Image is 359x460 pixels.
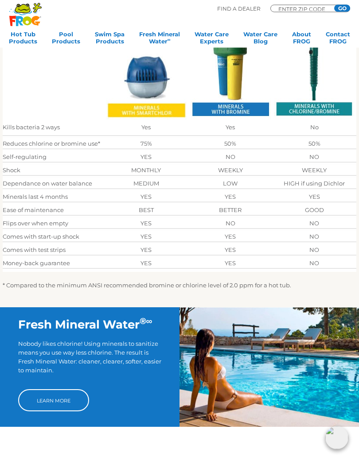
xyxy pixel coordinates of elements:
img: openIcon [325,426,348,449]
td: NO [272,259,356,268]
td: Money-back guarantee [3,259,104,268]
td: Self-regulating [3,153,104,162]
td: WEEKLY [272,166,356,175]
td: NO [188,153,273,162]
td: LOW [188,179,273,188]
h2: Fresh Mineral Water [18,318,162,332]
td: Yes [104,120,188,135]
a: PoolProducts [52,31,80,48]
td: 75% [104,139,188,148]
td: YES [188,232,273,241]
td: YES [188,193,273,201]
td: MONTHLY [104,166,188,175]
td: WEEKLY [188,166,273,175]
a: AboutFROG [292,31,311,48]
td: YES [188,259,273,268]
td: NO [272,246,356,255]
a: Water CareExperts [195,31,229,48]
a: Learn More [18,390,89,412]
td: HIGH if using Dichlor [272,179,356,188]
td: YES [272,193,356,201]
img: img-truth-about-salt-fpo [179,308,359,427]
input: GO [334,5,350,12]
p: Nobody likes chlorine! Using minerals to sanitize means you use way less chlorine. The result is ... [18,340,162,381]
td: GOOD [272,206,356,215]
td: NO [272,219,356,228]
td: No [272,120,356,135]
td: Kills bacteria 2 ways [3,120,104,135]
td: YES [188,246,273,255]
p: Find A Dealer [217,5,261,13]
td: YES [104,193,188,201]
td: YES [104,232,188,241]
td: NO [272,153,356,162]
td: BEST [104,206,188,215]
td: YES [104,219,188,228]
sup: ∞ [146,316,152,327]
td: Flips over when empty [3,219,104,228]
p: * Compared to the minimum ANSI recommended bromine or chlorine level of 2.0 ppm for a hot tub. [3,281,356,290]
td: Shock [3,166,104,175]
td: Ease of maintenance [3,206,104,215]
td: NO [188,219,273,228]
td: 50% [188,139,273,148]
td: MEDIUM [104,179,188,188]
td: Comes with test strips [3,246,104,255]
td: YES [104,246,188,255]
td: Reduces chlorine or bromine use* [3,139,104,148]
sup: ® [140,316,146,327]
td: 50% [272,139,356,148]
td: Dependance on water balance [3,179,104,188]
td: YES [104,153,188,162]
a: Swim SpaProducts [95,31,125,48]
td: NO [272,232,356,241]
td: Minerals last 4 months [3,193,104,201]
td: Comes with start-up shock [3,232,104,241]
td: Yes [188,120,273,135]
a: Water CareBlog [243,31,277,48]
sup: ∞ [168,37,171,42]
input: Zip Code Form [277,7,331,11]
td: YES [104,259,188,268]
a: Hot TubProducts [9,31,37,48]
a: Fresh MineralWater∞ [139,31,180,48]
a: ContactFROG [326,31,350,48]
td: BETTER [188,206,273,215]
